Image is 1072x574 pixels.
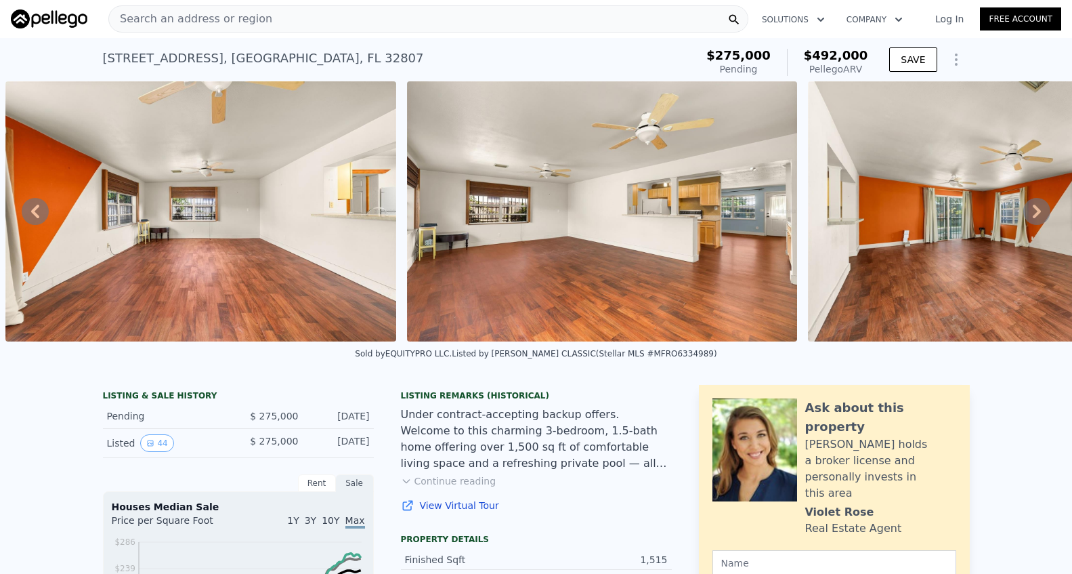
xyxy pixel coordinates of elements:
[889,47,937,72] button: SAVE
[943,46,970,73] button: Show Options
[112,500,365,514] div: Houses Median Sale
[309,434,370,452] div: [DATE]
[109,11,272,27] span: Search an address or region
[405,553,536,567] div: Finished Sqft
[114,564,135,573] tspan: $239
[980,7,1061,30] a: Free Account
[355,349,452,358] div: Sold by EQUITYPRO LLC .
[250,436,298,447] span: $ 275,000
[805,436,956,501] div: [PERSON_NAME] holds a broker license and personally invests in this area
[322,515,339,526] span: 10Y
[401,474,496,488] button: Continue reading
[345,515,365,529] span: Max
[107,409,228,423] div: Pending
[401,534,672,545] div: Property details
[401,407,672,472] div: Under contract-accepting backup offers. Welcome to this charming 3-bedroom, 1.5-bath home offerin...
[706,48,771,62] span: $275,000
[536,553,668,567] div: 1,515
[407,81,797,342] img: Sale: 167478539 Parcel: 47561925
[401,390,672,401] div: Listing Remarks (Historical)
[805,520,902,537] div: Real Estate Agent
[706,62,771,76] div: Pending
[805,398,956,436] div: Ask about this property
[305,515,316,526] span: 3Y
[287,515,299,526] span: 1Y
[336,474,374,492] div: Sale
[114,537,135,547] tspan: $286
[5,81,395,342] img: Sale: 167478539 Parcel: 47561925
[751,7,836,32] button: Solutions
[298,474,336,492] div: Rent
[452,349,716,358] div: Listed by [PERSON_NAME] CLASSIC (Stellar MLS #MFRO6334989)
[103,390,374,404] div: LISTING & SALE HISTORY
[805,504,874,520] div: Violet Rose
[309,409,370,423] div: [DATE]
[11,9,87,28] img: Pellego
[250,411,298,422] span: $ 275,000
[804,48,868,62] span: $492,000
[107,434,228,452] div: Listed
[919,12,980,26] a: Log In
[112,514,238,535] div: Price per Square Foot
[140,434,173,452] button: View historical data
[401,499,672,512] a: View Virtual Tour
[103,49,424,68] div: [STREET_ADDRESS] , [GEOGRAPHIC_DATA] , FL 32807
[836,7,914,32] button: Company
[804,62,868,76] div: Pellego ARV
